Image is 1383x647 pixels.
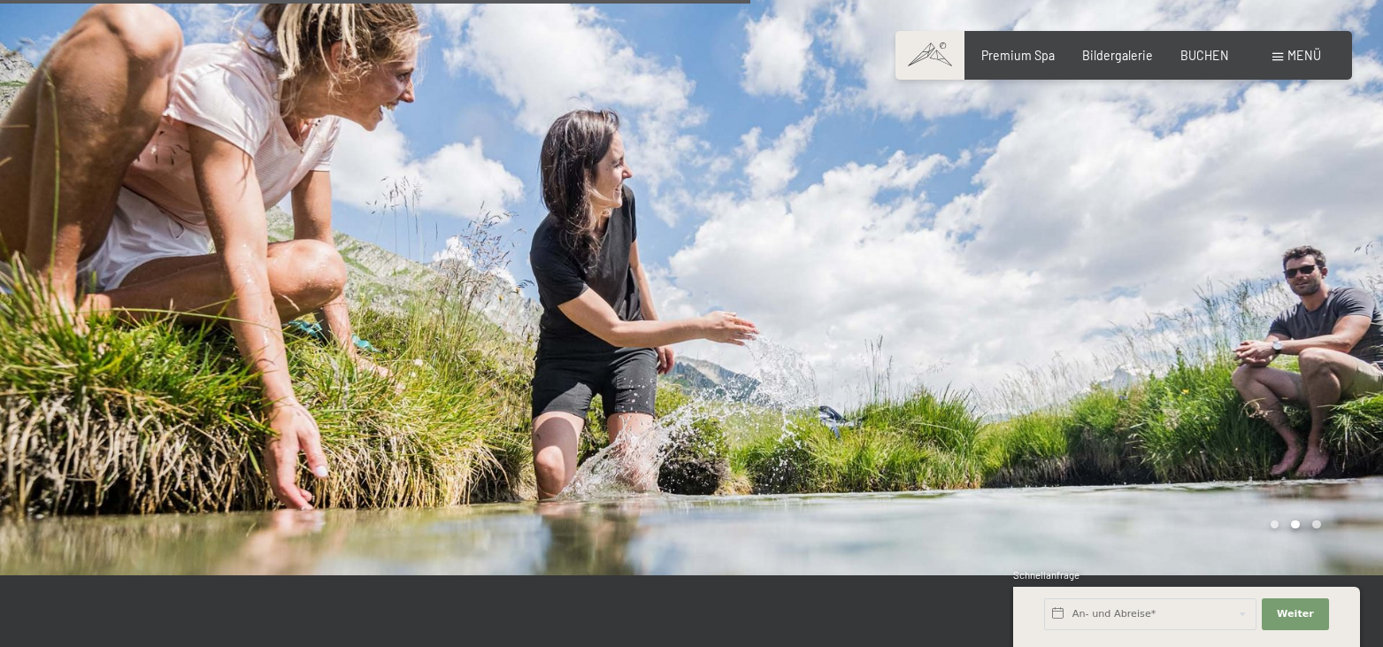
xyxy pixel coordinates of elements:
span: Schnellanfrage [1013,569,1080,581]
a: Bildergalerie [1082,48,1153,63]
div: Carousel Page 1 [1271,520,1279,529]
span: Weiter [1277,607,1314,621]
a: BUCHEN [1180,48,1229,63]
div: Carousel Pagination [1264,520,1321,529]
span: Menü [1287,48,1321,63]
div: Carousel Page 3 [1312,520,1321,529]
a: Premium Spa [981,48,1055,63]
div: Carousel Page 2 (Current Slide) [1291,520,1300,529]
button: Weiter [1262,598,1329,630]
